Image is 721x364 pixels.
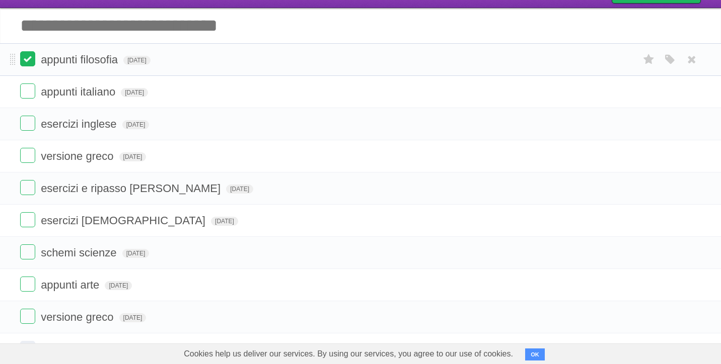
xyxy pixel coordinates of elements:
span: versione greco [41,311,116,323]
span: [DATE] [123,56,151,65]
span: [DATE] [226,185,253,194]
label: Done [20,212,35,227]
button: OK [525,348,545,360]
span: esercizi [DEMOGRAPHIC_DATA] [41,214,208,227]
label: Done [20,51,35,66]
label: Done [20,148,35,163]
span: [DATE] [119,152,147,161]
span: [DATE] [211,217,238,226]
label: Done [20,277,35,292]
label: Star task [639,51,659,68]
span: [DATE] [122,249,150,258]
span: schemi scienze [41,246,119,259]
label: Done [20,116,35,131]
span: [DATE] [121,88,148,97]
span: versione greco [41,150,116,162]
span: esercizi e ripasso [PERSON_NAME] [41,182,223,195]
span: [DATE] [105,281,132,290]
span: Cookies help us deliver our services. By using our services, you agree to our use of cookies. [174,344,523,364]
label: Done [20,341,35,356]
span: esercizi inglese [41,118,119,130]
label: Done [20,83,35,99]
label: Done [20,244,35,259]
span: esercizi [DEMOGRAPHIC_DATA] [41,343,208,355]
span: [DATE] [122,120,150,129]
span: [DATE] [119,313,147,322]
span: appunti arte [41,279,102,291]
span: appunti italiano [41,85,118,98]
label: Done [20,180,35,195]
span: appunti filosofia [41,53,120,66]
label: Done [20,309,35,324]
